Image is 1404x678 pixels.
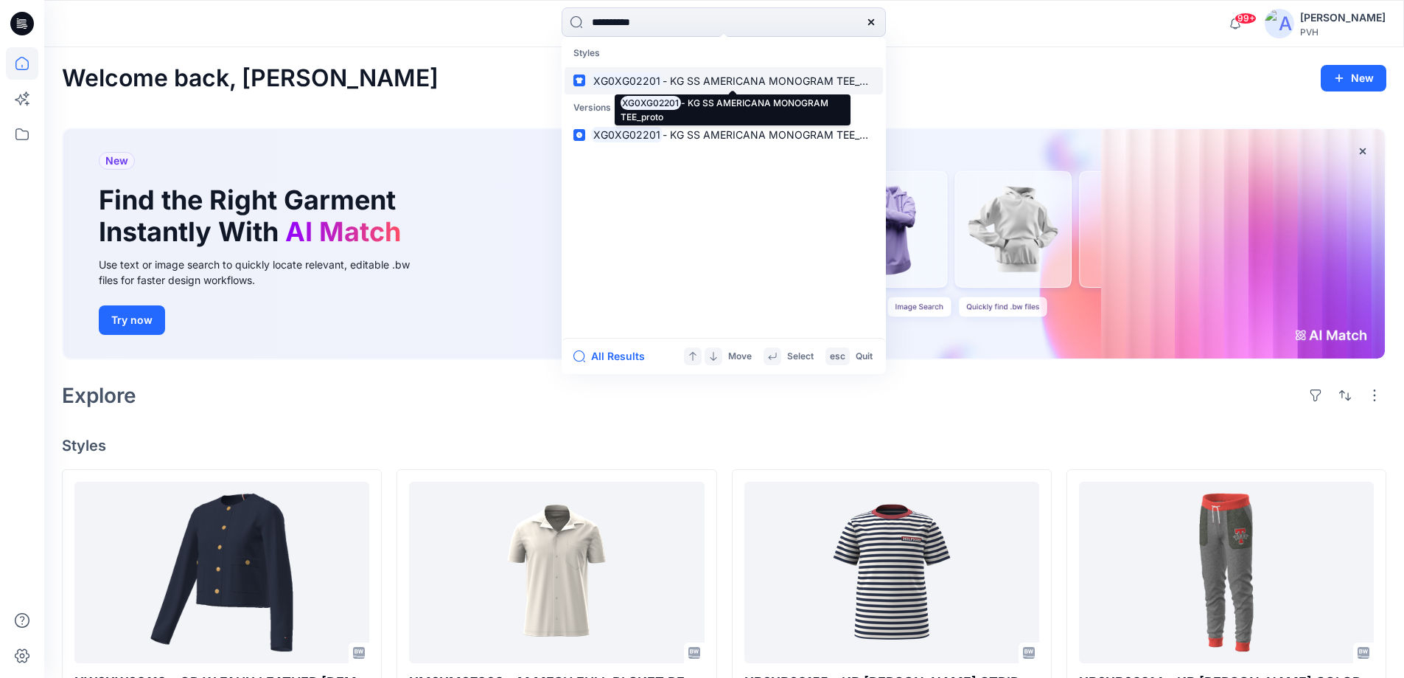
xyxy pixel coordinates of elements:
button: New [1321,65,1386,91]
span: New [105,152,128,170]
span: AI Match [285,215,401,248]
h2: Welcome back, [PERSON_NAME] [62,65,439,92]
img: avatar [1265,9,1294,38]
div: [PERSON_NAME] [1300,9,1386,27]
p: Versions [565,94,883,122]
span: 99+ [1234,13,1257,24]
h2: Explore [62,384,136,407]
h4: Styles [62,437,1386,454]
a: XG0XG02201- KG SS AMERICANA MONOGRAM TEE_proto [565,67,883,94]
h1: Find the Right Garment Instantly With [99,184,408,248]
button: All Results [573,347,654,365]
p: Styles [565,40,883,67]
div: Use text or image search to quickly locate relevant, editable .bw files for faster design workflows. [99,257,430,288]
a: XW0XW09119 - OP W FAUX LEATHER LADY JACKET-PROTO V01 [74,482,369,664]
span: - KG SS AMERICANA MONOGRAM TEE_proto [663,128,885,141]
button: Try now [99,305,165,335]
p: Quit [856,349,873,364]
span: - KG SS AMERICANA MONOGRAM TEE_proto [663,75,885,87]
a: XB0XB02155 - KB SS HILFIGER STRIPE TEE_proto [744,482,1039,664]
p: Select [787,349,814,364]
mark: XG0XG02201 [591,126,663,143]
a: XG0XG02201- KG SS AMERICANA MONOGRAM TEE_proto [565,121,883,148]
a: XB0XB02314 - KB OLLIE COLORBLOCK SWEATPANT - PROTO - V01 [1079,482,1374,664]
mark: XG0XG02201 [591,72,663,89]
p: Move [728,349,752,364]
p: esc [830,349,845,364]
div: PVH [1300,27,1386,38]
a: XM0XM07809 - M MESH FULL PLCKET REG POLO_fit [409,482,704,664]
